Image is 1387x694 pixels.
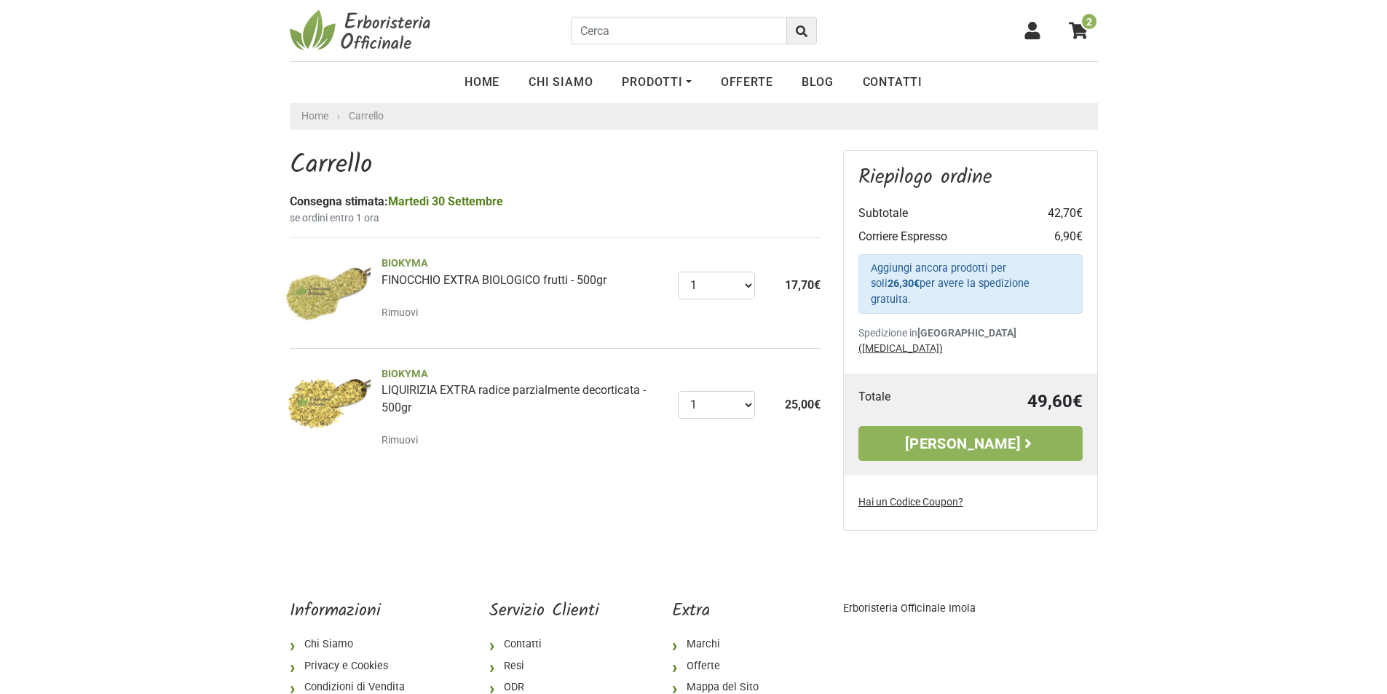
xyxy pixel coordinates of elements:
[888,277,920,290] strong: 26,30€
[858,326,1083,356] p: Spedizione in
[290,210,821,226] small: se ordini entro 1 ora
[489,655,599,677] a: Resi
[450,68,514,97] a: Home
[489,601,599,622] h5: Servizio Clienti
[858,225,1024,248] td: Corriere Espresso
[785,278,821,292] span: 17,70€
[1024,202,1083,225] td: 42,70€
[1024,225,1083,248] td: 6,90€
[290,601,416,622] h5: Informazioni
[290,150,821,181] h1: Carrello
[382,434,418,446] small: Rimuovi
[858,342,943,354] a: ([MEDICAL_DATA])
[607,68,706,97] a: Prodotti
[787,68,847,97] a: Blog
[382,366,667,382] span: BIOKYMA
[940,388,1082,414] td: 49,60€
[858,202,1024,225] td: Subtotale
[1062,12,1098,49] a: 2
[672,601,770,622] h5: Extra
[301,109,328,124] a: Home
[285,250,371,336] img: FINOCCHIO EXTRA BIOLOGICO frutti - 500gr
[349,110,384,122] a: Carrello
[571,17,787,44] input: Cerca
[858,165,1083,190] h3: Riepilogo ordine
[382,430,424,449] a: Rimuovi
[843,602,976,615] a: Erboristeria Officinale Imola
[382,366,667,415] a: BIOKYMALIQUIRIZIA EXTRA radice parzialmente decorticata - 500gr
[1080,12,1097,31] span: 2
[706,68,788,97] a: OFFERTE
[672,634,770,655] a: Marchi
[285,360,371,447] img: LIQUIRIZIA EXTRA radice parzialmente decorticata - 500gr
[290,655,416,677] a: Privacy e Cookies
[858,254,1083,315] div: Aggiungi ancora prodotti per soli per avere la spedizione gratuita.
[858,496,963,508] u: Hai un Codice Coupon?
[672,655,770,677] a: Offerte
[382,302,424,322] a: Rimuovi
[785,398,821,411] span: 25,00€
[489,634,599,655] a: Contatti
[290,193,821,210] div: Consegna stimata:
[382,256,667,272] span: BIOKYMA
[514,68,607,97] a: Chi Siamo
[917,327,1016,339] b: [GEOGRAPHIC_DATA]
[388,194,503,208] span: Martedì 30 Settembre
[382,256,667,287] a: BIOKYMAFINOCCHIO EXTRA BIOLOGICO frutti - 500gr
[290,634,416,655] a: Chi Siamo
[858,426,1083,461] a: [PERSON_NAME]
[848,68,937,97] a: Contatti
[858,388,941,414] td: Totale
[290,9,435,52] img: Erboristeria Officinale
[290,103,1098,130] nav: breadcrumb
[858,494,963,510] label: Hai un Codice Coupon?
[382,307,418,318] small: Rimuovi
